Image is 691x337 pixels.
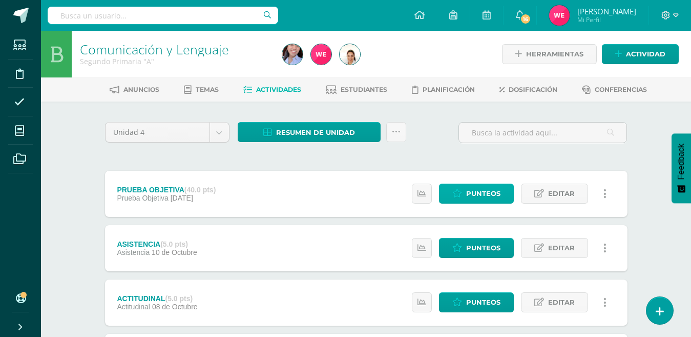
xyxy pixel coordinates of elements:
img: f6dd47af6b8f366e2d3f79760b9125f9.png [311,44,331,65]
span: Feedback [677,144,686,180]
a: Actividad [602,44,679,64]
span: Unidad 4 [113,123,202,142]
img: 5eb53e217b686ee6b2ea6dc31a66d172.png [340,44,360,65]
div: ACTITUDINAL [117,294,197,303]
a: Temas [184,82,219,98]
a: Punteos [439,238,514,258]
span: Planificación [423,86,475,93]
a: Resumen de unidad [238,122,381,142]
span: Mi Perfil [577,15,636,24]
span: 10 de Octubre [152,248,197,256]
div: Segundo Primaria 'A' [80,56,270,66]
span: [PERSON_NAME] [577,6,636,16]
a: Dosificación [499,82,557,98]
span: 16 [520,13,531,25]
a: Estudiantes [326,82,387,98]
input: Busca la actividad aquí... [459,123,626,143]
span: Punteos [466,184,500,203]
strong: (5.0 pts) [165,294,193,303]
img: f6dd47af6b8f366e2d3f79760b9125f9.png [549,5,570,26]
span: 08 de Octubre [152,303,198,311]
a: Comunicación y Lenguaje [80,41,229,58]
span: Actitudinal [117,303,150,311]
span: Herramientas [526,45,583,64]
span: Actividad [626,45,665,64]
span: Estudiantes [341,86,387,93]
a: Anuncios [110,82,159,98]
a: Punteos [439,292,514,312]
strong: (5.0 pts) [160,240,188,248]
span: Dosificación [509,86,557,93]
h1: Comunicación y Lenguaje [80,42,270,56]
span: Conferencias [595,86,647,93]
button: Feedback - Mostrar encuesta [672,133,691,203]
span: Anuncios [123,86,159,93]
div: ASISTENCIA [117,240,197,248]
a: Unidad 4 [106,123,229,142]
span: Editar [548,239,575,257]
strong: (40.0 pts) [184,186,216,194]
a: Herramientas [502,44,597,64]
span: Prueba Objetiva [117,194,168,202]
a: Planificación [412,82,475,98]
span: Punteos [466,239,500,257]
span: Editar [548,293,575,312]
span: Punteos [466,293,500,312]
img: 3e7f8260d6e5be980477c672129d8ea4.png [282,44,303,65]
a: Actividades [243,82,301,98]
span: Editar [548,184,575,203]
div: PRUEBA OBJETIVA [117,186,216,194]
a: Punteos [439,184,514,204]
span: Asistencia [117,248,150,256]
a: Conferencias [582,82,647,98]
span: Resumen de unidad [276,123,355,142]
span: Temas [196,86,219,93]
span: [DATE] [171,194,193,202]
input: Busca un usuario... [48,7,278,24]
span: Actividades [256,86,301,93]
